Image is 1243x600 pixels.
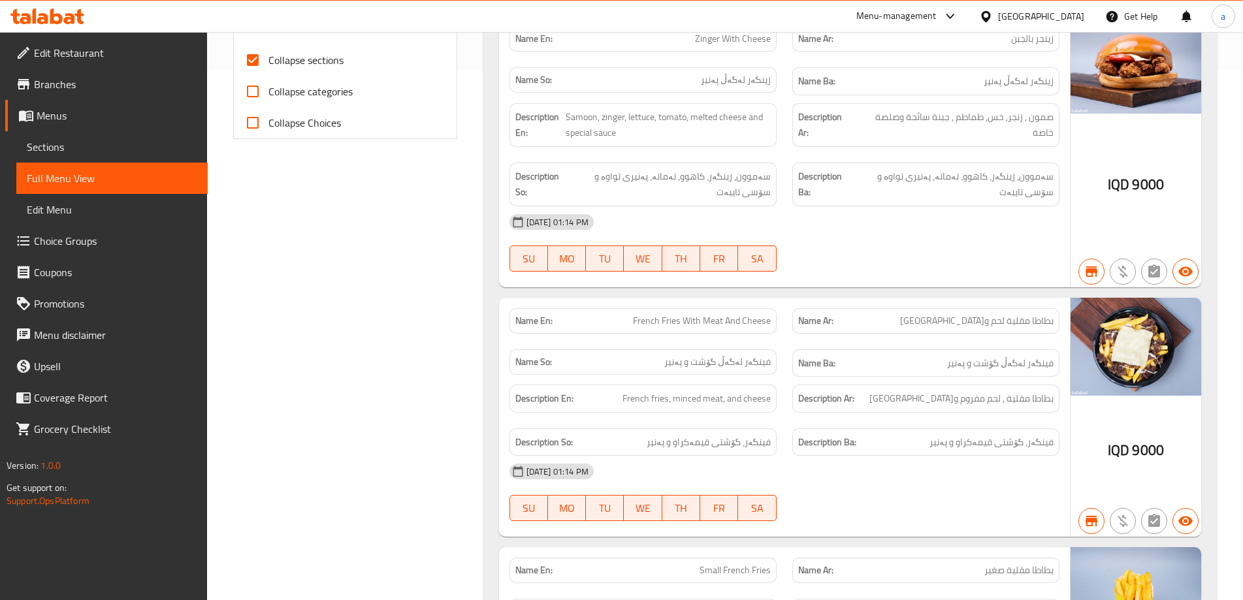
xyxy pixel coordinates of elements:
span: فینگەر لەگەڵ گۆشت و پەنیر [664,355,771,369]
span: MO [553,499,581,518]
button: TU [586,495,624,521]
a: Grocery Checklist [5,413,208,445]
span: Zinger With Cheese [695,32,771,46]
span: بطاطا مقلية صغير [984,563,1054,577]
a: Promotions [5,288,208,319]
span: French Fries With Meat And Cheese [633,314,771,328]
strong: Description Ar: [798,390,854,407]
span: Coupons [34,264,197,280]
button: SA [738,245,776,272]
strong: Description Ba: [798,168,848,200]
span: FR [705,499,733,518]
span: a [1221,9,1225,24]
span: Branches [34,76,197,92]
button: WE [624,495,662,521]
span: Samoon, zinger, lettuce, tomato, melted cheese and special sauce [566,109,771,141]
span: Get support on: [7,479,67,496]
div: Menu-management [856,8,937,24]
strong: Description En: [515,390,573,407]
button: TH [662,245,700,272]
span: SA [743,249,771,268]
span: سەموون، زینگەر، کاهوو، تەماتە، پەنیری تواوە و سۆسی تایبەت [568,168,770,200]
strong: Name En: [515,314,553,328]
span: Menu disclaimer [34,327,197,343]
span: Upsell [34,358,197,374]
strong: Description Ba: [798,434,856,450]
a: Menus [5,100,208,131]
span: MO [553,249,581,268]
span: زينجر بالجبن [1011,32,1054,46]
span: FR [705,249,733,268]
a: Menu disclaimer [5,319,208,351]
button: SU [509,495,548,521]
span: Grocery Checklist [34,421,197,437]
button: Not has choices [1141,259,1167,285]
span: WE [629,499,656,518]
img: Rabee_Burger%D9%81%D9%86%D9%83%D8%B1_%D9%84%D8%AD%D9%85_%D8%A8%D8%A7%D9%84%D8%AC63889910118046971... [1071,298,1201,396]
button: Branch specific item [1078,259,1105,285]
span: [DATE] 01:14 PM [521,216,594,229]
span: Choice Groups [34,233,197,249]
strong: Name So: [515,355,552,369]
strong: Name Ar: [798,314,833,328]
span: Coverage Report [34,390,197,405]
span: زینگەر لەگەڵ پەنیر [984,73,1054,89]
span: Collapse categories [268,84,353,99]
strong: Description Ar: [798,109,854,141]
a: Branches [5,69,208,100]
button: Not has choices [1141,508,1167,534]
strong: Name Ar: [798,32,833,46]
button: FR [700,245,738,272]
strong: Name Ar: [798,563,833,577]
span: فینگەر لەگەڵ گۆشت و پەنیر [947,355,1054,371]
span: Small French Fries [700,563,771,577]
span: بطاطا مقلية , لحم مفروم وجبنة [869,390,1054,407]
span: Collapse Choices [268,115,341,131]
button: SU [509,245,548,272]
a: Coupons [5,257,208,288]
span: بطاطا مقلية لحم و[GEOGRAPHIC_DATA] [900,314,1054,328]
strong: Name So: [515,73,552,87]
a: Coverage Report [5,382,208,413]
span: Collapse sections [268,52,344,68]
button: Available [1172,508,1199,534]
span: Menus [37,108,197,123]
img: Rabee_Burger%D8%B2%D9%86%D9%83%D8%B1_%D8%A8%D8%A7%D9%84%D8%AC%D8%A8%D9%86ka638899101412975350.jpg [1071,16,1201,114]
a: Edit Menu [16,194,208,225]
span: [DATE] 01:14 PM [521,466,594,478]
span: زینگەر لەگەڵ پەنیر [701,73,771,87]
span: IQD [1108,437,1129,463]
button: TU [586,245,624,272]
span: IQD [1108,172,1129,197]
button: TH [662,495,700,521]
span: Version: [7,457,39,474]
span: Sections [27,139,197,155]
strong: Description So: [515,168,566,200]
span: French fries, minced meat, and cheese [622,390,771,407]
h3: View filters [244,18,297,33]
button: WE [624,245,662,272]
button: Purchased item [1110,508,1136,534]
a: Sections [16,131,208,163]
span: TH [668,499,695,518]
a: Full Menu View [16,163,208,194]
span: SA [743,499,771,518]
button: Purchased item [1110,259,1136,285]
span: SU [515,499,543,518]
strong: Name En: [515,32,553,46]
span: 1.0.0 [40,457,61,474]
span: TH [668,249,695,268]
span: سەموون، زینگەر، کاهوو، تەماتە، پەنیری تواوە و سۆسی تایبەت [851,168,1054,200]
strong: Description So: [515,434,573,450]
span: فینگەر، گۆشتی قیمەکراو و پەنیر [647,434,771,450]
span: Edit Restaurant [34,45,197,61]
span: صمون , زنجر, خس, طماطم , جبنة سائحة وصلصة خاصة [856,109,1054,141]
strong: Description En: [515,109,563,141]
button: Branch specific item [1078,508,1105,534]
span: 9000 [1132,437,1164,463]
strong: Name En: [515,563,553,577]
span: TU [591,499,619,518]
span: SU [515,249,543,268]
span: WE [629,249,656,268]
button: Available [1172,259,1199,285]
